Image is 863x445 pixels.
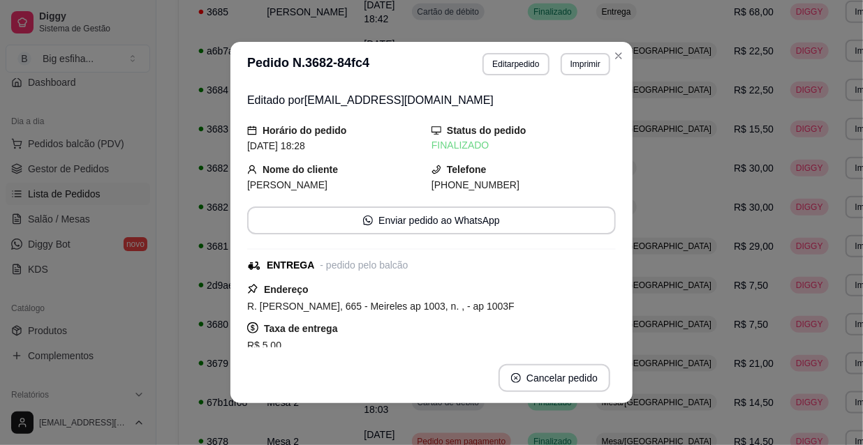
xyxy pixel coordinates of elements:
[499,364,610,392] button: close-circleCancelar pedido
[363,216,373,225] span: whats-app
[263,125,347,136] strong: Horário do pedido
[247,53,369,75] h3: Pedido N. 3682-84fc4
[267,258,314,273] div: ENTREGA
[511,373,521,383] span: close-circle
[607,45,630,67] button: Close
[431,126,441,135] span: desktop
[247,165,257,174] span: user
[247,140,305,151] span: [DATE] 18:28
[431,179,519,190] span: [PHONE_NUMBER]
[447,125,526,136] strong: Status do pedido
[431,165,441,174] span: phone
[247,283,258,294] span: pushpin
[247,179,327,190] span: [PERSON_NAME]
[482,53,549,75] button: Editarpedido
[431,138,616,153] div: FINALIZADO
[320,258,408,273] div: - pedido pelo balcão
[247,206,616,234] button: whats-appEnviar pedido ao WhatsApp
[561,53,610,75] button: Imprimir
[447,164,487,175] strong: Telefone
[264,323,338,334] strong: Taxa de entrega
[263,164,338,175] strong: Nome do cliente
[247,126,257,135] span: calendar
[247,94,494,106] span: Editado por [EMAIL_ADDRESS][DOMAIN_NAME]
[247,322,258,333] span: dollar
[247,301,515,312] span: R. [PERSON_NAME], 665 - Meireles ap 1003, n. , - ap 1003F
[247,340,281,351] span: R$ 5,00
[264,284,309,295] strong: Endereço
